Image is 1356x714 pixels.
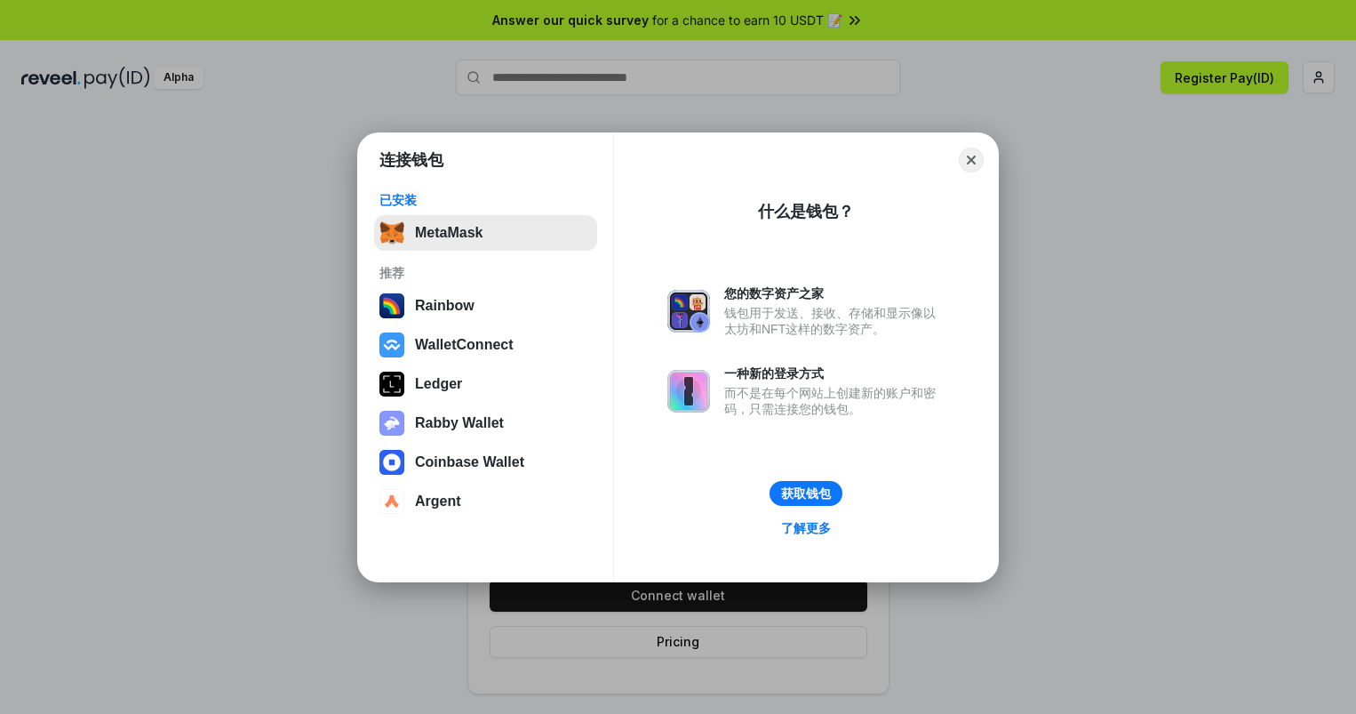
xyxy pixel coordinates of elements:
button: Ledger [374,366,597,402]
h1: 连接钱包 [379,149,443,171]
div: 获取钱包 [781,485,831,501]
div: 一种新的登录方式 [724,365,945,381]
div: 什么是钱包？ [758,201,854,222]
img: svg+xml,%3Csvg%20xmlns%3D%22http%3A%2F%2Fwww.w3.org%2F2000%2Fsvg%22%20fill%3D%22none%22%20viewBox... [667,290,710,333]
div: Rainbow [415,298,475,314]
div: 钱包用于发送、接收、存储和显示像以太坊和NFT这样的数字资产。 [724,305,945,337]
div: 已安装 [379,192,592,208]
div: 推荐 [379,265,592,281]
button: Rabby Wallet [374,405,597,441]
img: svg+xml,%3Csvg%20width%3D%2228%22%20height%3D%2228%22%20viewBox%3D%220%200%2028%2028%22%20fill%3D... [379,450,404,475]
button: Argent [374,484,597,519]
div: Rabby Wallet [415,415,504,431]
img: svg+xml,%3Csvg%20width%3D%2228%22%20height%3D%2228%22%20viewBox%3D%220%200%2028%2028%22%20fill%3D... [379,333,404,357]
button: Coinbase Wallet [374,445,597,480]
img: svg+xml,%3Csvg%20width%3D%22120%22%20height%3D%22120%22%20viewBox%3D%220%200%20120%20120%22%20fil... [379,293,404,318]
button: MetaMask [374,215,597,251]
img: svg+xml,%3Csvg%20xmlns%3D%22http%3A%2F%2Fwww.w3.org%2F2000%2Fsvg%22%20fill%3D%22none%22%20viewBox... [379,411,404,436]
div: MetaMask [415,225,483,241]
button: WalletConnect [374,327,597,363]
div: WalletConnect [415,337,514,353]
button: 获取钱包 [770,481,842,506]
div: Ledger [415,376,462,392]
div: 了解更多 [781,520,831,536]
div: Coinbase Wallet [415,454,524,470]
div: Argent [415,493,461,509]
div: 您的数字资产之家 [724,285,945,301]
button: Close [959,148,984,172]
div: 而不是在每个网站上创建新的账户和密码，只需连接您的钱包。 [724,385,945,417]
img: svg+xml,%3Csvg%20xmlns%3D%22http%3A%2F%2Fwww.w3.org%2F2000%2Fsvg%22%20width%3D%2228%22%20height%3... [379,372,404,397]
a: 了解更多 [770,517,842,540]
img: svg+xml,%3Csvg%20width%3D%2228%22%20height%3D%2228%22%20viewBox%3D%220%200%2028%2028%22%20fill%3D... [379,489,404,514]
button: Rainbow [374,288,597,324]
img: svg+xml,%3Csvg%20xmlns%3D%22http%3A%2F%2Fwww.w3.org%2F2000%2Fsvg%22%20fill%3D%22none%22%20viewBox... [667,370,710,413]
img: svg+xml,%3Csvg%20fill%3D%22none%22%20height%3D%2233%22%20viewBox%3D%220%200%2035%2033%22%20width%... [379,221,404,245]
